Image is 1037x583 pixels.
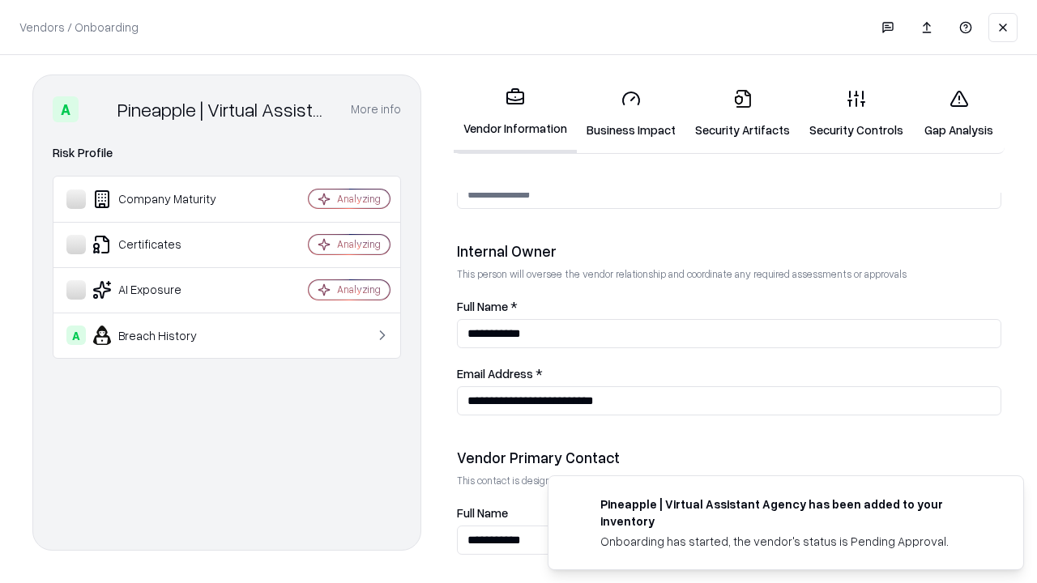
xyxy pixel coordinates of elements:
a: Vendor Information [454,74,577,153]
p: Vendors / Onboarding [19,19,139,36]
div: Internal Owner [457,241,1001,261]
div: AI Exposure [66,280,260,300]
div: Pineapple | Virtual Assistant Agency [117,96,331,122]
div: A [53,96,79,122]
a: Gap Analysis [913,76,1005,151]
div: Pineapple | Virtual Assistant Agency has been added to your inventory [600,496,984,530]
div: Onboarding has started, the vendor's status is Pending Approval. [600,533,984,550]
a: Business Impact [577,76,685,151]
div: Breach History [66,326,260,345]
a: Security Artifacts [685,76,800,151]
a: Security Controls [800,76,913,151]
label: Full Name * [457,300,1001,313]
img: Pineapple | Virtual Assistant Agency [85,96,111,122]
div: Analyzing [337,283,381,296]
div: Analyzing [337,192,381,206]
div: Company Maturity [66,189,260,209]
img: trypineapple.com [568,496,587,515]
div: A [66,326,86,345]
div: Analyzing [337,237,381,251]
div: Certificates [66,235,260,254]
p: This person will oversee the vendor relationship and coordinate any required assessments or appro... [457,267,1001,281]
div: Risk Profile [53,143,401,163]
div: Vendor Primary Contact [457,448,1001,467]
button: More info [351,95,401,124]
label: Email Address * [457,368,1001,380]
p: This contact is designated to receive the assessment request from Shift [457,474,1001,487]
label: Full Name [457,507,1001,519]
